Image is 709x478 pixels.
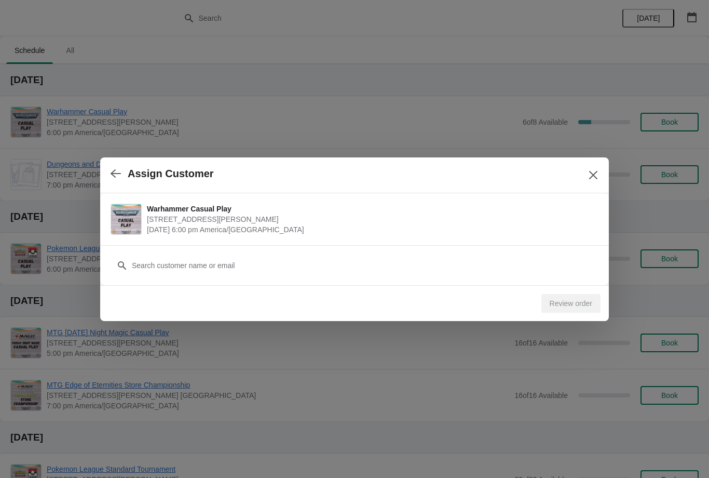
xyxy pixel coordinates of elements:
span: [STREET_ADDRESS][PERSON_NAME] [147,214,593,224]
span: Warhammer Casual Play [147,204,593,214]
img: Warhammer Casual Play | 2040 Louetta Rd Ste I Spring, TX 77388 | August 20 | 6:00 pm America/Chicago [111,204,141,234]
h2: Assign Customer [128,168,214,180]
span: [DATE] 6:00 pm America/[GEOGRAPHIC_DATA] [147,224,593,235]
input: Search customer name or email [131,256,598,275]
button: Close [584,166,603,184]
